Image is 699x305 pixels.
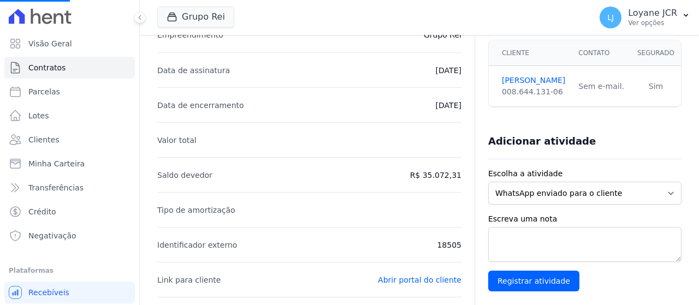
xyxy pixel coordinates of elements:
[28,38,72,49] span: Visão Geral
[488,213,682,225] label: Escreva uma nota
[4,282,135,303] a: Recebíveis
[9,264,131,277] div: Plataformas
[28,110,49,121] span: Lotes
[4,153,135,175] a: Minha Carteira
[4,81,135,103] a: Parcelas
[607,14,614,21] span: LJ
[28,206,56,217] span: Crédito
[572,40,631,66] th: Contato
[502,75,565,86] a: [PERSON_NAME]
[488,135,596,148] h3: Adicionar atividade
[157,238,237,252] p: Identificador externo
[157,204,235,217] p: Tipo de amortização
[4,177,135,199] a: Transferências
[4,105,135,127] a: Lotes
[4,225,135,247] a: Negativação
[436,99,461,112] p: [DATE]
[488,168,682,180] label: Escolha a atividade
[488,271,579,291] input: Registrar atividade
[378,276,461,284] a: Abrir portal do cliente
[4,33,135,55] a: Visão Geral
[157,64,230,77] p: Data de assinatura
[437,238,461,252] p: 18505
[157,169,212,182] p: Saldo devedor
[157,273,221,286] p: Link para cliente
[28,62,66,73] span: Contratos
[28,134,59,145] span: Clientes
[28,230,76,241] span: Negativação
[591,2,699,33] button: LJ Loyane JCR Ver opções
[4,201,135,223] a: Crédito
[4,129,135,151] a: Clientes
[28,158,85,169] span: Minha Carteira
[157,7,234,27] button: Grupo Rei
[157,99,244,112] p: Data de encerramento
[28,182,84,193] span: Transferências
[628,19,677,27] p: Ver opções
[410,169,461,182] p: R$ 35.072,31
[28,287,69,298] span: Recebíveis
[436,64,461,77] p: [DATE]
[631,66,681,107] td: Sim
[28,86,60,97] span: Parcelas
[4,57,135,79] a: Contratos
[572,66,631,107] td: Sem e-mail.
[502,86,565,98] div: 008.644.131-06
[489,40,572,66] th: Cliente
[157,134,197,147] p: Valor total
[631,40,681,66] th: Segurado
[628,8,677,19] p: Loyane JCR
